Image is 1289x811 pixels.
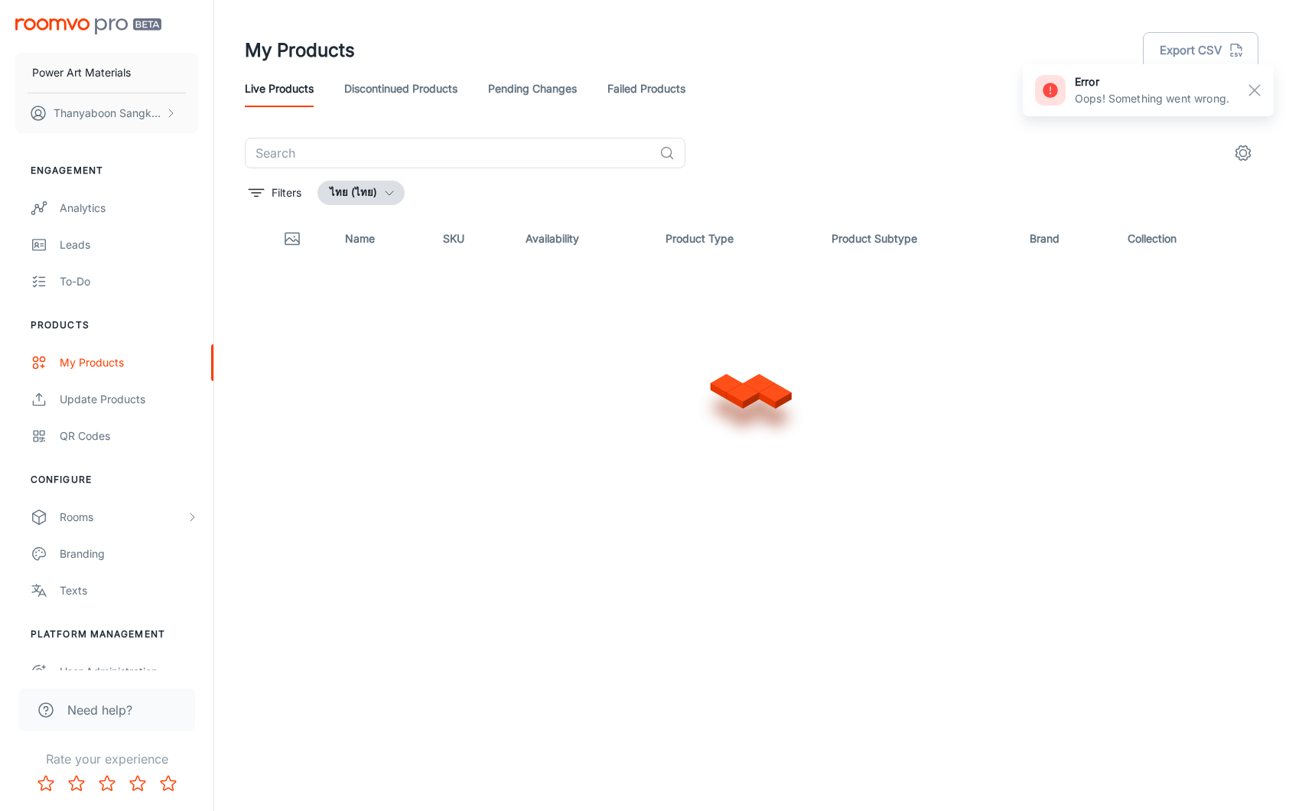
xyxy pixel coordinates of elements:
[60,663,198,680] div: User Administration
[1115,217,1258,260] th: Collection
[245,138,653,168] input: Search
[317,181,405,205] button: ไทย (ไทย)
[60,236,198,253] div: Leads
[60,354,198,371] div: My Products
[60,273,198,290] div: To-do
[1075,73,1229,90] h6: error
[153,768,184,799] button: Rate 5 star
[245,37,355,64] h1: My Products
[1228,138,1258,168] button: settings
[1143,32,1258,69] button: Export CSV
[12,750,201,768] p: Rate your experience
[344,70,457,107] a: Discontinued Products
[15,53,198,93] button: Power Art Materials
[272,184,301,201] p: Filters
[431,217,513,260] th: SKU
[488,70,577,107] a: Pending Changes
[1075,90,1229,107] p: Oops! Something went wrong.
[60,509,186,526] div: Rooms
[607,70,685,107] a: Failed Products
[31,768,61,799] button: Rate 1 star
[61,768,92,799] button: Rate 2 star
[513,217,653,260] th: Availability
[60,546,198,562] div: Branding
[15,93,198,133] button: Thanyaboon Sangkhavichit
[32,64,131,81] p: Power Art Materials
[54,105,161,122] p: Thanyaboon Sangkhavichit
[60,428,198,445] div: QR Codes
[653,217,820,260] th: Product Type
[60,391,198,408] div: Update Products
[819,217,1017,260] th: Product Subtype
[1017,217,1115,260] th: Brand
[122,768,153,799] button: Rate 4 star
[245,181,305,205] button: filter
[60,582,198,599] div: Texts
[60,200,198,217] div: Analytics
[92,768,122,799] button: Rate 3 star
[333,217,431,260] th: Name
[15,18,161,34] img: Roomvo PRO Beta
[283,230,301,248] svg: Thumbnail
[245,70,314,107] a: Live Products
[67,701,132,719] span: Need help?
